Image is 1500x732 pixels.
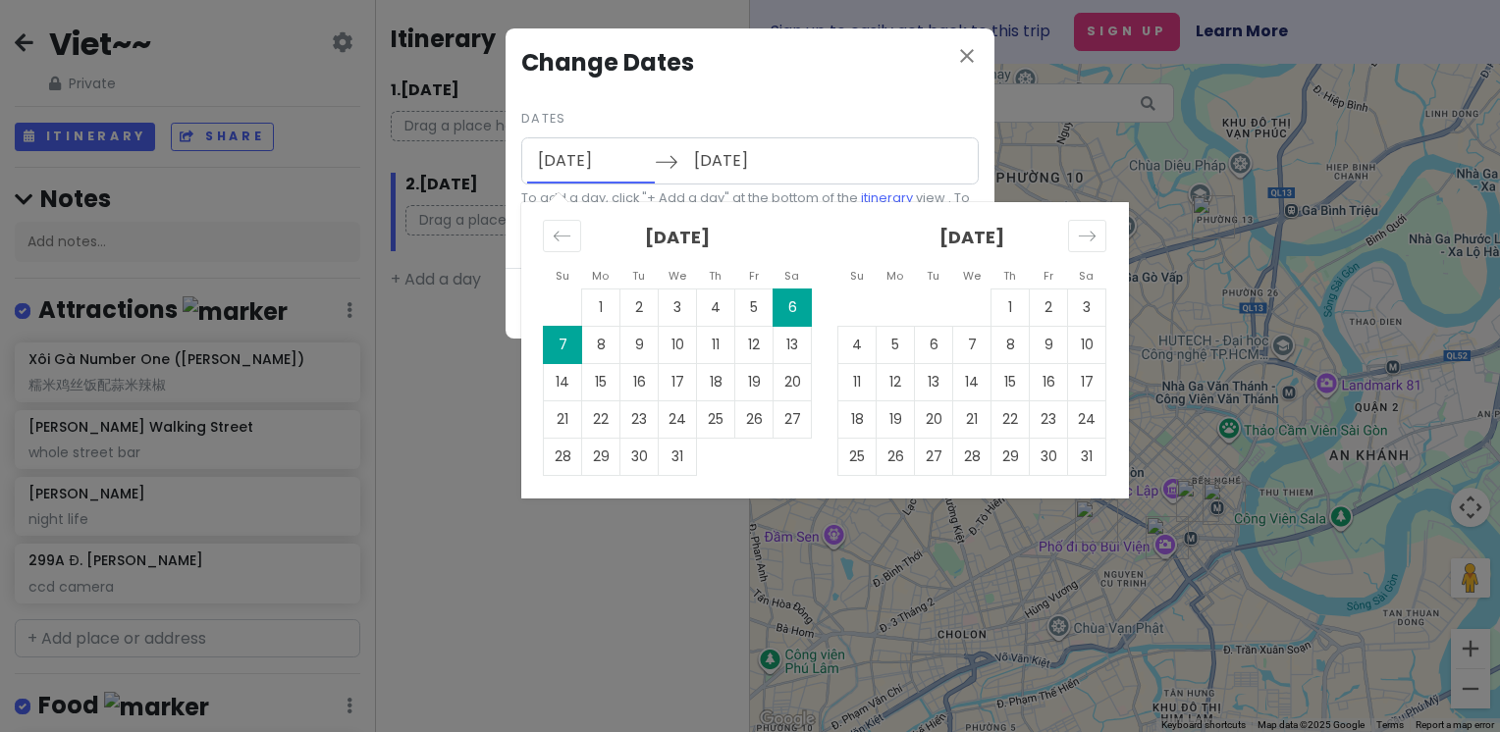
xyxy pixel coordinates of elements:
td: Choose Thursday, December 11, 2025 as your check-in date. It’s available. [697,326,735,363]
td: Choose Thursday, January 15, 2026 as your check-in date. It’s available. [991,363,1030,400]
td: Choose Friday, January 2, 2026 as your check-in date. It’s available. [1030,288,1068,326]
td: Choose Sunday, December 21, 2025 as your check-in date. It’s available. [544,400,582,438]
small: Fr [1044,268,1053,284]
td: Choose Wednesday, December 17, 2025 as your check-in date. It’s available. [659,363,697,400]
td: Choose Thursday, January 22, 2026 as your check-in date. It’s available. [991,400,1030,438]
td: Choose Sunday, December 14, 2025 as your check-in date. It’s available. [544,363,582,400]
div: Calendar [521,202,1129,498]
small: Sa [784,268,799,284]
td: Choose Tuesday, January 20, 2026 as your check-in date. It’s available. [915,400,953,438]
small: Mo [592,268,609,284]
td: Choose Tuesday, December 9, 2025 as your check-in date. It’s available. [620,326,659,363]
small: Mo [886,268,903,284]
small: Tu [632,268,645,284]
strong: [DATE] [645,225,710,249]
strong: [DATE] [939,225,1004,249]
td: Choose Monday, December 22, 2025 as your check-in date. It’s available. [582,400,620,438]
small: Su [556,268,569,284]
td: Choose Thursday, January 1, 2026 as your check-in date. It’s available. [991,288,1030,326]
td: Choose Wednesday, January 14, 2026 as your check-in date. It’s available. [953,363,991,400]
td: Choose Sunday, January 25, 2026 as your check-in date. It’s available. [838,438,877,475]
td: Choose Thursday, January 8, 2026 as your check-in date. It’s available. [991,326,1030,363]
td: Choose Wednesday, January 28, 2026 as your check-in date. It’s available. [953,438,991,475]
td: Choose Tuesday, January 27, 2026 as your check-in date. It’s available. [915,438,953,475]
td: Choose Monday, January 19, 2026 as your check-in date. It’s available. [877,400,915,438]
td: Selected as end date. Sunday, December 7, 2025 [544,326,582,363]
small: Fr [749,268,759,284]
td: Choose Tuesday, December 16, 2025 as your check-in date. It’s available. [620,363,659,400]
td: Choose Monday, December 15, 2025 as your check-in date. It’s available. [582,363,620,400]
td: Choose Wednesday, December 3, 2025 as your check-in date. It’s available. [659,288,697,326]
td: Choose Friday, January 30, 2026 as your check-in date. It’s available. [1030,438,1068,475]
input: End Date [683,138,811,183]
td: Choose Thursday, December 18, 2025 as your check-in date. It’s available. [697,363,735,400]
small: We [669,268,686,284]
small: Tu [927,268,939,284]
small: Sa [1079,268,1094,284]
td: Choose Monday, January 12, 2026 as your check-in date. It’s available. [877,363,915,400]
td: Choose Monday, December 8, 2025 as your check-in date. It’s available. [582,326,620,363]
td: Choose Saturday, December 27, 2025 as your check-in date. It’s available. [774,400,812,438]
td: Selected as start date. Saturday, December 6, 2025 [774,288,812,326]
td: Choose Friday, December 5, 2025 as your check-in date. It’s available. [735,288,774,326]
i: close [955,44,979,68]
td: Choose Sunday, January 18, 2026 as your check-in date. It’s available. [838,400,877,438]
td: Choose Thursday, January 29, 2026 as your check-in date. It’s available. [991,438,1030,475]
td: Choose Friday, January 16, 2026 as your check-in date. It’s available. [1030,363,1068,400]
label: Dates [521,109,565,129]
div: Move forward to switch to the next month. [1068,220,1106,252]
td: Choose Friday, January 9, 2026 as your check-in date. It’s available. [1030,326,1068,363]
td: Choose Saturday, January 17, 2026 as your check-in date. It’s available. [1068,363,1106,400]
h4: Change Dates [521,44,979,81]
small: Th [709,268,722,284]
button: Close [955,44,979,72]
td: Choose Saturday, January 31, 2026 as your check-in date. It’s available. [1068,438,1106,475]
td: Choose Thursday, December 25, 2025 as your check-in date. It’s available. [697,400,735,438]
td: Choose Monday, January 5, 2026 as your check-in date. It’s available. [877,326,915,363]
td: Choose Friday, December 19, 2025 as your check-in date. It’s available. [735,363,774,400]
td: Choose Friday, December 12, 2025 as your check-in date. It’s available. [735,326,774,363]
td: Choose Friday, January 23, 2026 as your check-in date. It’s available. [1030,400,1068,438]
td: Choose Saturday, December 20, 2025 as your check-in date. It’s available. [774,363,812,400]
small: Th [1003,268,1016,284]
td: Choose Sunday, December 28, 2025 as your check-in date. It’s available. [544,438,582,475]
td: Choose Tuesday, December 23, 2025 as your check-in date. It’s available. [620,400,659,438]
td: Choose Thursday, December 4, 2025 as your check-in date. It’s available. [697,288,735,326]
td: Choose Tuesday, January 13, 2026 as your check-in date. It’s available. [915,363,953,400]
td: Choose Tuesday, December 2, 2025 as your check-in date. It’s available. [620,288,659,326]
td: Choose Wednesday, December 31, 2025 as your check-in date. It’s available. [659,438,697,475]
td: Choose Wednesday, January 7, 2026 as your check-in date. It’s available. [953,326,991,363]
td: Choose Wednesday, December 10, 2025 as your check-in date. It’s available. [659,326,697,363]
small: Su [850,268,864,284]
td: Choose Tuesday, December 30, 2025 as your check-in date. It’s available. [620,438,659,475]
td: Choose Sunday, January 4, 2026 as your check-in date. It’s available. [838,326,877,363]
a: itinerary [861,189,913,206]
small: We [963,268,981,284]
input: Start Date [527,138,655,183]
td: Choose Tuesday, January 6, 2026 as your check-in date. It’s available. [915,326,953,363]
td: Choose Wednesday, December 24, 2025 as your check-in date. It’s available. [659,400,697,438]
td: Choose Sunday, January 11, 2026 as your check-in date. It’s available. [838,363,877,400]
td: Choose Monday, December 1, 2025 as your check-in date. It’s available. [582,288,620,326]
td: Choose Friday, December 26, 2025 as your check-in date. It’s available. [735,400,774,438]
div: Move backward to switch to the previous month. [543,220,581,252]
td: Choose Monday, January 26, 2026 as your check-in date. It’s available. [877,438,915,475]
small: To add a day, click "+ Add a day" at the bottom of the view . To delete, click the menu button ne... [521,188,979,229]
td: Choose Monday, December 29, 2025 as your check-in date. It’s available. [582,438,620,475]
td: Choose Saturday, January 3, 2026 as your check-in date. It’s available. [1068,288,1106,326]
td: Choose Saturday, January 10, 2026 as your check-in date. It’s available. [1068,326,1106,363]
td: Choose Saturday, December 13, 2025 as your check-in date. It’s available. [774,326,812,363]
td: Choose Wednesday, January 21, 2026 as your check-in date. It’s available. [953,400,991,438]
td: Choose Saturday, January 24, 2026 as your check-in date. It’s available. [1068,400,1106,438]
